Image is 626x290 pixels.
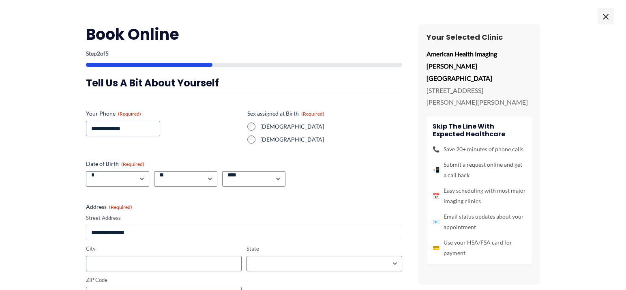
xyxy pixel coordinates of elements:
[86,51,402,56] p: Step of
[86,24,402,44] h2: Book Online
[433,237,526,258] li: Use your HSA/FSA card for payment
[97,50,100,57] span: 2
[247,245,402,253] label: State
[86,276,242,284] label: ZIP Code
[433,159,526,180] li: Submit a request online and get a call back
[433,144,526,155] li: Save 20+ minutes of phone calls
[433,165,439,175] span: 📲
[86,110,241,118] label: Your Phone
[105,50,109,57] span: 5
[433,243,439,253] span: 💳
[433,185,526,206] li: Easy scheduling with most major imaging clinics
[427,84,532,108] p: [STREET_ADDRESS][PERSON_NAME][PERSON_NAME]
[433,211,526,232] li: Email status updates about your appointment
[301,111,324,117] span: (Required)
[86,203,132,211] legend: Address
[86,77,402,89] h3: Tell us a bit about yourself
[433,217,439,227] span: 📧
[427,48,532,84] p: American Health Imaging [PERSON_NAME][GEOGRAPHIC_DATA]
[109,204,132,210] span: (Required)
[260,122,402,131] label: [DEMOGRAPHIC_DATA]
[433,191,439,201] span: 📅
[433,122,526,138] h4: Skip the line with Expected Healthcare
[121,161,144,167] span: (Required)
[86,160,144,168] legend: Date of Birth
[118,111,141,117] span: (Required)
[247,110,324,118] legend: Sex assigned at Birth
[433,144,439,155] span: 📞
[260,135,402,144] label: [DEMOGRAPHIC_DATA]
[598,8,614,24] span: ×
[86,245,242,253] label: City
[86,214,402,222] label: Street Address
[427,32,532,42] h3: Your Selected Clinic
